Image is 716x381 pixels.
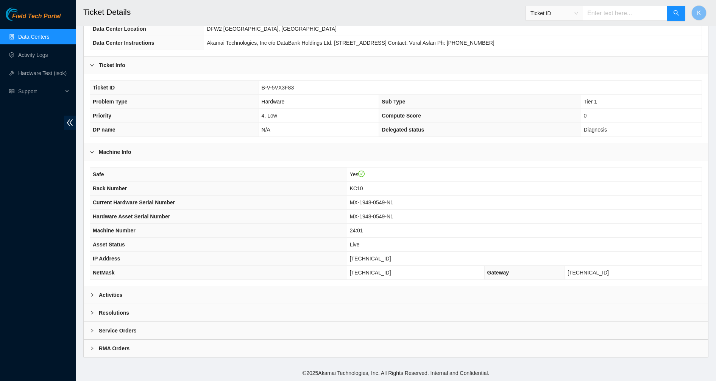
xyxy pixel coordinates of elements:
span: [TECHNICAL_ID] [350,270,391,276]
span: Gateway [487,270,509,276]
span: Data Center Location [93,26,146,32]
span: MX-1948-0549-N1 [350,199,393,205]
span: Support [18,84,63,99]
span: right [90,310,94,315]
span: IP Address [93,256,120,262]
span: 4. Low [262,113,277,119]
span: search [673,10,679,17]
span: N/A [262,127,270,133]
b: Activities [99,291,122,299]
span: 24:01 [350,227,363,234]
span: Hardware [262,99,285,105]
span: MX-1948-0549-N1 [350,213,393,220]
span: right [90,346,94,351]
a: Hardware Test (isok) [18,70,67,76]
a: Akamai TechnologiesField Tech Portal [6,14,61,24]
span: Safe [93,171,104,177]
span: KC10 [350,185,363,191]
span: right [90,328,94,333]
span: Field Tech Portal [12,13,61,20]
div: Service Orders [84,322,708,339]
b: Ticket Info [99,61,125,69]
span: Priority [93,113,111,119]
a: Activity Logs [18,52,48,58]
div: Activities [84,286,708,304]
input: Enter text here... [583,6,668,21]
div: Resolutions [84,304,708,321]
span: Rack Number [93,185,127,191]
button: search [667,6,685,21]
span: Yes [350,171,365,177]
span: Current Hardware Serial Number [93,199,175,205]
span: double-left [64,116,76,130]
span: Tier 1 [584,99,597,105]
span: Sub Type [382,99,405,105]
span: [TECHNICAL_ID] [350,256,391,262]
span: right [90,150,94,154]
span: Ticket ID [93,85,115,91]
span: Data Center Instructions [93,40,154,46]
b: RMA Orders [99,344,129,353]
span: DFW2 [GEOGRAPHIC_DATA], [GEOGRAPHIC_DATA] [207,26,337,32]
span: read [9,89,14,94]
span: NetMask [93,270,115,276]
b: Resolutions [99,309,129,317]
span: Machine Number [93,227,136,234]
span: Delegated status [382,127,424,133]
span: Live [350,241,360,248]
span: right [90,293,94,297]
span: Ticket ID [530,8,578,19]
footer: © 2025 Akamai Technologies, Inc. All Rights Reserved. Internal and Confidential. [76,365,716,381]
a: Data Centers [18,34,49,40]
span: Hardware Asset Serial Number [93,213,170,220]
div: Machine Info [84,143,708,161]
span: [TECHNICAL_ID] [568,270,609,276]
span: Diagnosis [584,127,607,133]
span: Asset Status [93,241,125,248]
span: 0 [584,113,587,119]
span: Problem Type [93,99,128,105]
div: RMA Orders [84,340,708,357]
button: K [691,5,707,20]
span: check-circle [358,171,365,177]
b: Machine Info [99,148,131,156]
img: Akamai Technologies [6,8,38,21]
span: DP name [93,127,115,133]
div: Ticket Info [84,56,708,74]
b: Service Orders [99,326,137,335]
span: Compute Score [382,113,421,119]
span: right [90,63,94,67]
span: Akamai Technologies, Inc c/o DataBank Holdings Ltd. [STREET_ADDRESS] Contact: Vural Aslan Ph: [PH... [207,40,494,46]
span: B-V-5VX3F83 [262,85,294,91]
span: K [697,8,701,18]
